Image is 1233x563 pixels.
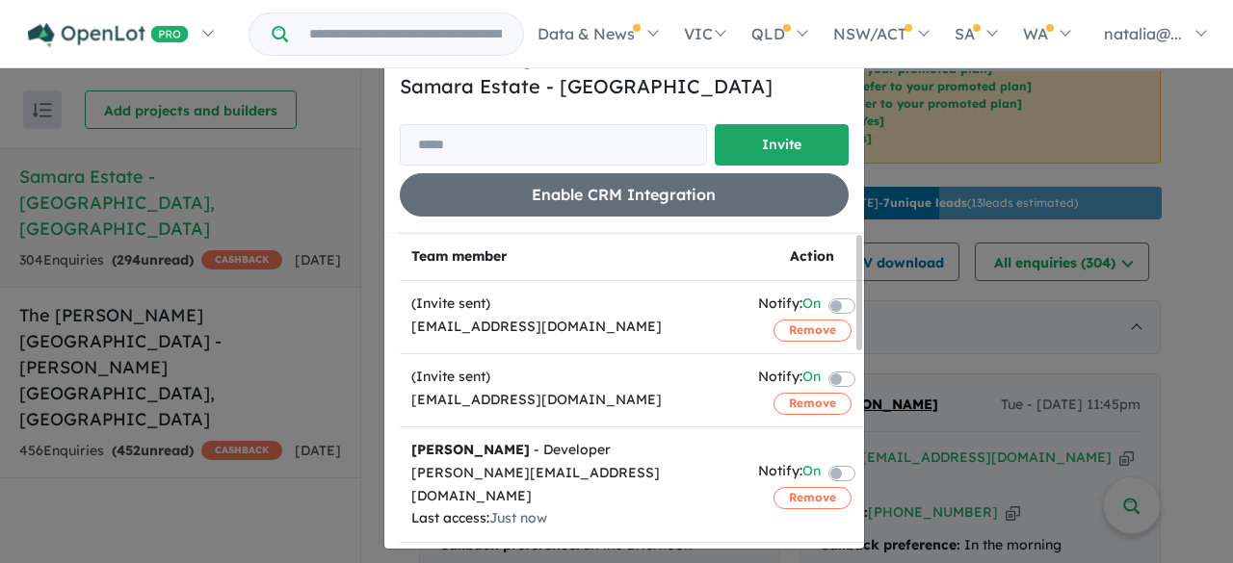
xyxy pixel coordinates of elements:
span: Just now [489,509,547,526]
div: [EMAIL_ADDRESS][DOMAIN_NAME] [411,316,735,339]
span: On [802,460,821,486]
th: Action [747,234,879,281]
button: Enable CRM Integration [400,173,849,217]
div: [PERSON_NAME][EMAIL_ADDRESS][DOMAIN_NAME] [411,462,735,508]
button: Remove [774,393,852,414]
div: (Invite sent) [411,366,735,389]
button: Remove [774,487,852,508]
strong: [PERSON_NAME] [411,441,530,458]
span: natalia@... [1104,24,1182,43]
div: Notify: [758,460,821,486]
div: (Invite sent) [411,293,735,316]
th: Team member [400,234,747,281]
span: On [802,366,821,392]
div: Notify: [758,366,821,392]
h5: Invite/manage team members for Samara Estate - [GEOGRAPHIC_DATA] [400,43,849,101]
button: Remove [774,320,852,341]
img: Openlot PRO Logo White [28,23,189,47]
span: On [802,293,821,319]
div: [EMAIL_ADDRESS][DOMAIN_NAME] [411,389,735,412]
input: Try estate name, suburb, builder or developer [292,13,519,55]
button: Invite [715,124,849,166]
div: - Developer [411,439,735,462]
div: Notify: [758,293,821,319]
div: Last access: [411,507,735,530]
